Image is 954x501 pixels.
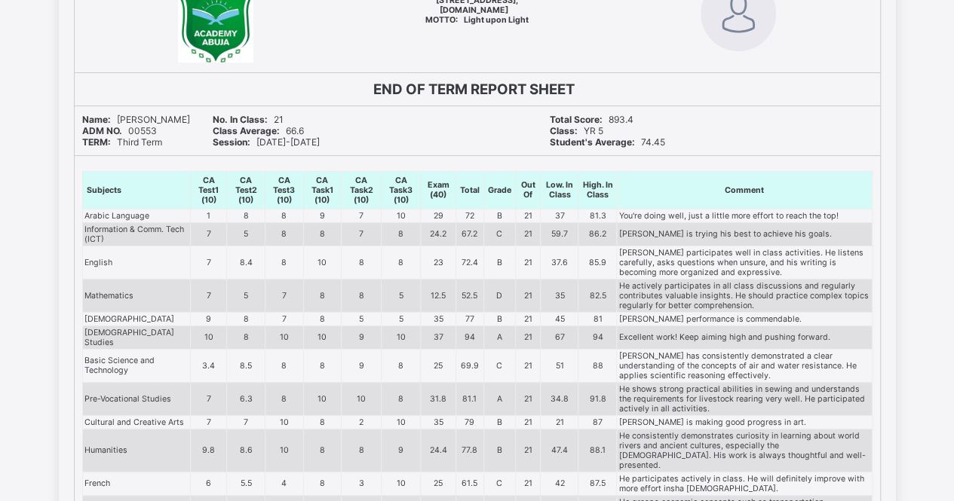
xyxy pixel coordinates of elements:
td: 21 [541,415,578,429]
td: 82.5 [578,279,617,312]
td: 8 [303,429,342,472]
td: A [483,382,515,415]
td: Basic Science and Technology [82,349,190,382]
td: 67 [541,325,578,349]
b: Name: [82,114,111,125]
td: 35 [421,415,456,429]
td: 21 [515,382,541,415]
td: 6 [190,472,227,495]
td: 21 [515,415,541,429]
td: 10 [265,415,303,429]
td: 7 [342,222,382,246]
td: 8 [303,415,342,429]
b: END OF TERM REPORT SHEET [373,81,575,98]
td: C [483,222,515,246]
td: 91.8 [578,382,617,415]
td: 35 [421,312,456,325]
td: 1 [190,209,227,222]
td: A [483,325,515,349]
td: 81.3 [578,209,617,222]
td: 10 [342,382,382,415]
td: 8 [227,209,265,222]
td: 8 [381,349,421,382]
td: 5.5 [227,472,265,495]
td: 8 [265,209,303,222]
td: 69.9 [456,349,483,382]
td: 8 [265,349,303,382]
td: 8 [342,429,382,472]
td: 59.7 [541,222,578,246]
td: 34.8 [541,382,578,415]
td: 8 [342,279,382,312]
td: 8.5 [227,349,265,382]
td: 8 [381,382,421,415]
td: French [82,472,190,495]
th: Exam (40) [421,171,456,209]
td: 8 [265,222,303,246]
td: 35 [541,279,578,312]
td: 3.4 [190,349,227,382]
td: 10 [190,325,227,349]
td: 10 [303,382,342,415]
span: Third Term [82,136,162,148]
th: Total [456,171,483,209]
td: He actively participates in all class discussions and regularly contributes valuable insights. He... [617,279,872,312]
td: 37 [541,209,578,222]
td: C [483,472,515,495]
th: Subjects [82,171,190,209]
td: B [483,209,515,222]
td: 8.6 [227,429,265,472]
span: 21 [213,114,284,125]
td: 72.4 [456,246,483,279]
td: 7 [265,312,303,325]
td: 7 [227,415,265,429]
td: He shows strong practical abilities in sewing and understands the requirements for livestock rear... [617,382,872,415]
td: 87.5 [578,472,617,495]
b: Session: [213,136,250,148]
td: 21 [515,349,541,382]
span: [PERSON_NAME] [82,114,190,125]
th: High. In Class [578,171,617,209]
td: 21 [515,429,541,472]
td: 7 [190,415,227,429]
td: 88 [578,349,617,382]
td: 21 [515,246,541,279]
td: 8 [381,222,421,246]
th: CA Task3 (10) [381,171,421,209]
td: [PERSON_NAME] is making good progress in art. [617,415,872,429]
td: 21 [515,325,541,349]
th: CA Test3 (10) [265,171,303,209]
td: 25 [421,349,456,382]
b: No. In Class: [213,114,268,125]
td: 10 [381,209,421,222]
b: Class: [550,125,578,136]
td: 7 [190,246,227,279]
td: 9 [303,209,342,222]
td: 8 [381,246,421,279]
td: 9 [342,325,382,349]
td: 5 [381,312,421,325]
td: [PERSON_NAME] participates well in class activities. He listens carefully, asks questions when un... [617,246,872,279]
td: 2 [342,415,382,429]
td: 5 [227,222,265,246]
td: 77.8 [456,429,483,472]
td: 85.9 [578,246,617,279]
td: 86.2 [578,222,617,246]
b: Total Score: [550,114,603,125]
td: [DEMOGRAPHIC_DATA] Studies [82,325,190,349]
td: 10 [265,325,303,349]
th: CA Test1 (10) [190,171,227,209]
td: 67.2 [456,222,483,246]
td: D [483,279,515,312]
td: 94 [578,325,617,349]
td: He participates actively in class. He will definitely improve with more effort insha [DEMOGRAPHIC... [617,472,872,495]
span: [DATE]-[DATE] [213,136,320,148]
td: 24.2 [421,222,456,246]
td: 8 [303,349,342,382]
td: 21 [515,209,541,222]
td: 21 [515,312,541,325]
td: 79 [456,415,483,429]
td: 10 [303,325,342,349]
td: 3 [342,472,382,495]
td: 31.8 [421,382,456,415]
